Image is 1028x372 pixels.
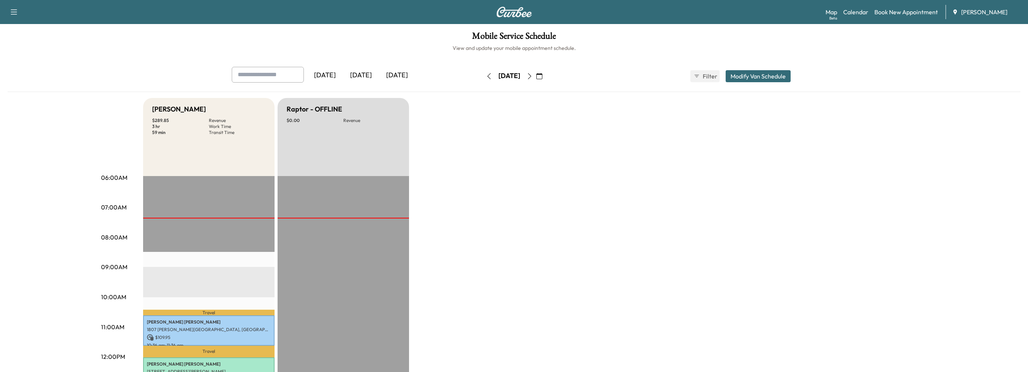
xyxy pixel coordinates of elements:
[101,262,127,271] p: 09:00AM
[703,72,716,81] span: Filter
[101,203,127,212] p: 07:00AM
[690,70,720,82] button: Filter
[152,104,206,114] h5: [PERSON_NAME]
[287,117,343,123] p: $ 0.00
[147,327,271,333] p: 1807 [PERSON_NAME][GEOGRAPHIC_DATA], [GEOGRAPHIC_DATA], [GEOGRAPHIC_DATA], [GEOGRAPHIC_DATA]
[826,8,837,17] a: MapBeta
[874,8,938,17] a: Book New Appointment
[152,123,209,130] p: 3 hr
[101,173,127,182] p: 06:00AM
[147,361,271,367] p: [PERSON_NAME] [PERSON_NAME]
[101,322,124,331] p: 11:00AM
[829,15,837,21] div: Beta
[101,352,125,361] p: 12:00PM
[152,117,209,123] p: $ 289.85
[209,117,266,123] p: Revenue
[726,70,791,82] button: Modify Van Schedule
[147,342,271,348] p: 10:36 am - 11:36 am
[209,130,266,136] p: Transit Time
[8,32,1020,44] h1: Mobile Service Schedule
[143,346,275,357] p: Travel
[343,67,379,84] div: [DATE]
[843,8,868,17] a: Calendar
[147,334,271,341] p: $ 109.95
[307,67,343,84] div: [DATE]
[101,233,127,242] p: 08:00AM
[287,104,342,114] h5: Raptor - OFFLINE
[496,7,532,17] img: Curbee Logo
[152,130,209,136] p: 59 min
[101,292,126,301] p: 10:00AM
[147,319,271,325] p: [PERSON_NAME] [PERSON_NAME]
[498,71,520,81] div: [DATE]
[961,8,1007,17] span: [PERSON_NAME]
[343,117,400,123] p: Revenue
[379,67,415,84] div: [DATE]
[8,44,1020,52] h6: View and update your mobile appointment schedule.
[143,310,275,315] p: Travel
[209,123,266,130] p: Work Time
